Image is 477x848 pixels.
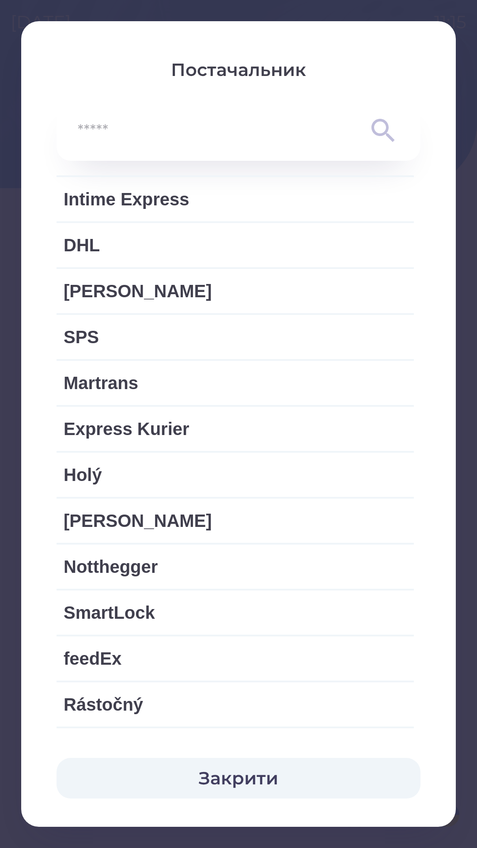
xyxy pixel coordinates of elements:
div: Express Kurier [57,407,414,451]
div: feedEx [57,636,414,681]
div: Notthegger [57,545,414,589]
span: SmartLock [64,599,407,626]
div: Intime Express [57,177,414,221]
span: Express Kurier [64,416,407,442]
span: Martrans [64,370,407,396]
p: Постачальник [57,57,420,83]
div: [PERSON_NAME] [57,499,414,543]
span: Holý [64,462,407,488]
span: [PERSON_NAME] [64,507,407,534]
div: [PERSON_NAME] [57,269,414,313]
div: Holý [57,453,414,497]
span: SPS [64,324,407,350]
div: GEIS [57,728,414,772]
span: [PERSON_NAME] [64,278,407,304]
div: Rástočný [57,682,414,727]
div: SPS [57,315,414,359]
div: SmartLock [57,591,414,635]
div: DHL [57,223,414,267]
span: Notthegger [64,553,407,580]
span: feedEx [64,645,407,672]
button: Закрити [57,758,420,799]
span: Intime Express [64,186,407,212]
span: DHL [64,232,407,258]
div: Martrans [57,361,414,405]
span: Rástočný [64,691,407,718]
